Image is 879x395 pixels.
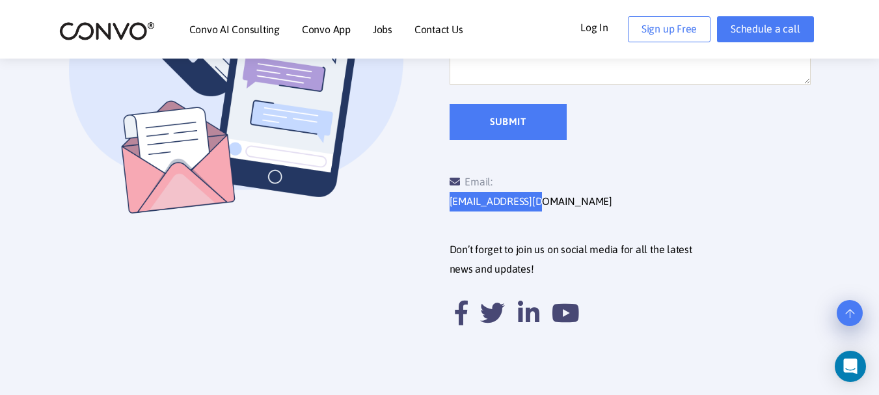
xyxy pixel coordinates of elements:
a: Jobs [373,24,392,34]
span: Email: [450,176,493,187]
div: Open Intercom Messenger [835,351,866,382]
a: Log In [580,16,628,37]
a: Sign up Free [628,16,710,42]
a: [EMAIL_ADDRESS][DOMAIN_NAME] [450,192,612,211]
a: Convo AI Consulting [189,24,280,34]
a: Contact Us [414,24,463,34]
input: Submit [450,104,567,140]
p: Don’t forget to join us on social media for all the latest news and updates! [450,240,820,279]
a: Convo App [302,24,351,34]
a: Schedule a call [717,16,813,42]
img: logo_2.png [59,21,155,41]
